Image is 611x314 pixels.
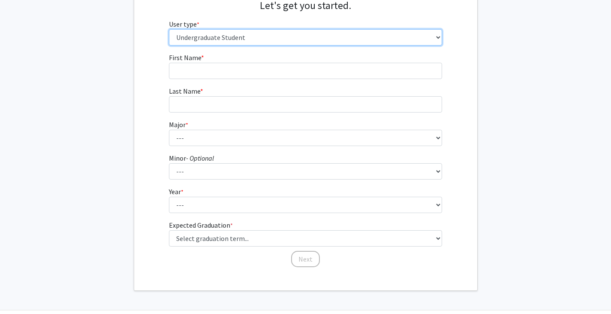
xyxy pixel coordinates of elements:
iframe: Chat [6,275,36,308]
i: - Optional [186,154,214,162]
label: Major [169,119,188,130]
label: Expected Graduation [169,220,233,230]
span: First Name [169,53,201,62]
label: Year [169,186,184,197]
label: Minor [169,153,214,163]
label: User type [169,19,199,29]
span: Last Name [169,87,200,95]
button: Next [291,251,320,267]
